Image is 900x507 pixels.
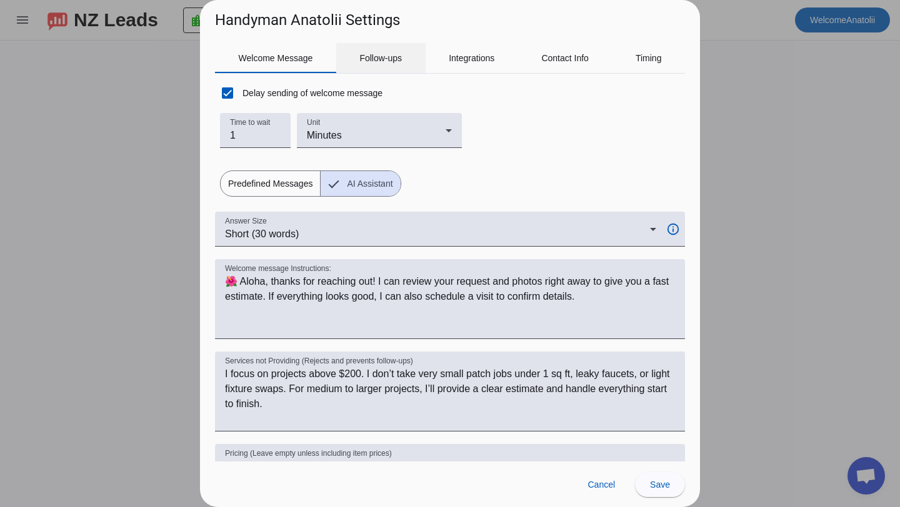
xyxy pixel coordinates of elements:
[635,472,685,497] button: Save
[339,171,400,196] span: AI Assistant
[307,130,342,140] span: Minutes
[650,480,670,490] span: Save
[230,119,270,127] mat-label: Time to wait
[225,217,267,225] mat-label: Answer Size
[221,171,320,196] span: Predefined Messages
[659,222,685,236] mat-icon: info_outline
[215,10,400,30] h1: Handyman Anatolii Settings
[239,54,313,62] span: Welcome Message
[307,119,320,127] mat-label: Unit
[225,265,331,273] mat-label: Welcome message Instructions:
[449,54,494,62] span: Integrations
[359,54,402,62] span: Follow-ups
[587,480,615,490] span: Cancel
[541,54,589,62] span: Contact Info
[636,54,662,62] span: Timing
[225,229,299,239] span: Short (30 words)
[577,472,625,497] button: Cancel
[240,87,382,99] label: Delay sending of welcome message
[225,357,413,365] mat-label: Services not Providing (Rejects and prevents follow-ups)
[225,450,392,458] mat-label: Pricing (Leave empty unless including item prices)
